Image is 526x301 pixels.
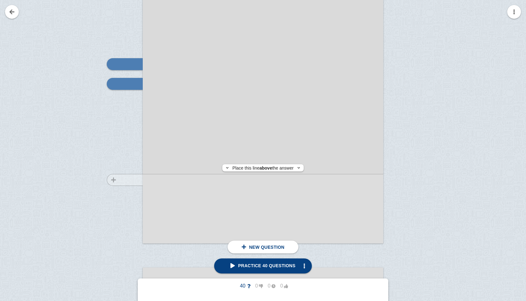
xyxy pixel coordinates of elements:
a: Go back to your notes [5,5,19,19]
div: Place this line the answer [222,164,303,171]
span: New question [249,245,284,250]
span: 40 [238,283,250,289]
a: Practice 40 questions [214,258,312,273]
span: 0 [276,283,288,289]
span: Practice 40 questions [230,263,295,268]
span: 0 [263,283,276,289]
span: 0 [250,283,263,289]
button: 40000 [233,281,293,291]
strong: above [260,166,272,171]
